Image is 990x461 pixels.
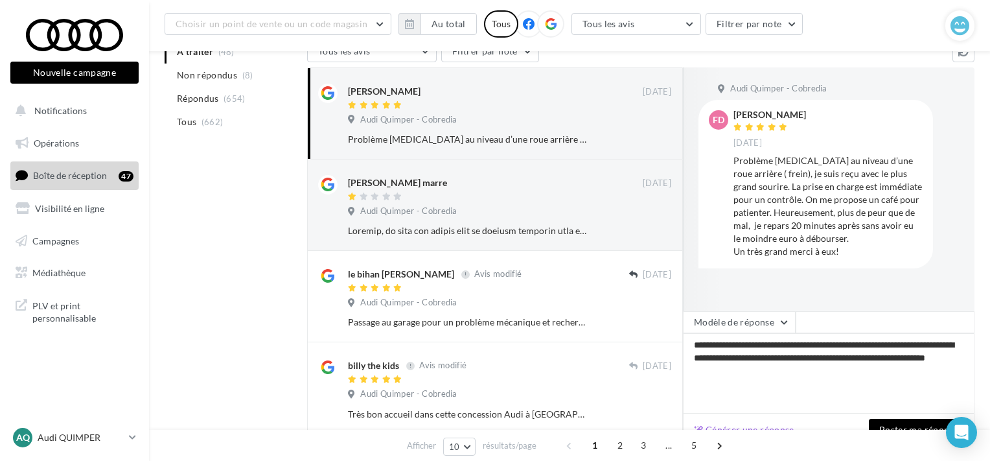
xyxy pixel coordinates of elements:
[8,130,141,157] a: Opérations
[165,13,391,35] button: Choisir un point de vente ou un code magasin
[360,388,457,400] span: Audi Quimper - Cobredia
[8,161,141,189] a: Boîte de réception47
[8,228,141,255] a: Campagnes
[348,176,447,189] div: [PERSON_NAME] marre
[360,114,457,126] span: Audi Quimper - Cobredia
[730,83,827,95] span: Audi Quimper - Cobredia
[177,69,237,82] span: Non répondus
[348,408,587,421] div: Très bon accueil dans cette concession Audi à [GEOGRAPHIC_DATA]. L'équipe est vraiment très sympa...
[706,13,803,35] button: Filtrer par note
[419,361,466,371] span: Avis modifié
[307,40,437,62] button: Tous les avis
[689,422,800,438] button: Générer une réponse
[360,206,457,217] span: Audi Quimper - Cobredia
[420,13,477,35] button: Au total
[32,267,86,278] span: Médiathèque
[10,425,139,450] a: AQ Audi QUIMPER
[869,419,969,441] button: Poster ma réponse
[733,110,806,119] div: [PERSON_NAME]
[946,417,977,448] div: Open Intercom Messenger
[348,85,420,98] div: [PERSON_NAME]
[733,154,923,258] div: Problème [MEDICAL_DATA] au niveau d’une roue arrière ( frein), je suis reçu avec le plus grand so...
[242,70,253,80] span: (8)
[633,435,654,456] span: 3
[398,13,477,35] button: Au total
[34,137,79,148] span: Opérations
[224,93,246,104] span: (654)
[610,435,630,456] span: 2
[348,224,587,237] div: Loremip, do sita con adipis elit se doeiusm temporin utla etdo m’aliquae ad m’veniamquisn exe ull...
[177,115,196,128] span: Tous
[449,442,460,452] span: 10
[474,269,522,279] span: Avis modifié
[16,431,30,444] span: AQ
[443,438,476,456] button: 10
[571,13,701,35] button: Tous les avis
[360,297,457,309] span: Audi Quimper - Cobredia
[407,440,436,452] span: Afficher
[643,269,671,281] span: [DATE]
[643,361,671,372] span: [DATE]
[8,97,136,124] button: Notifications
[683,311,796,333] button: Modèle de réponse
[348,316,587,329] div: Passage au garage pour un problème mécanique et recherche de panne. Accueil excellent ! Explicati...
[32,235,79,246] span: Campagnes
[8,292,141,330] a: PLV et print personnalisable
[8,259,141,287] a: Médiathèque
[10,62,139,84] button: Nouvelle campagne
[32,297,133,325] span: PLV et print personnalisable
[35,203,104,214] span: Visibilité en ligne
[713,113,724,126] span: Fd
[441,40,539,62] button: Filtrer par note
[483,440,536,452] span: résultats/page
[33,170,107,181] span: Boîte de réception
[177,92,219,105] span: Répondus
[484,10,518,38] div: Tous
[119,171,133,182] div: 47
[643,86,671,98] span: [DATE]
[8,195,141,222] a: Visibilité en ligne
[348,133,587,146] div: Problème [MEDICAL_DATA] au niveau d’une roue arrière ( frein), je suis reçu avec le plus grand so...
[684,435,704,456] span: 5
[582,18,635,29] span: Tous les avis
[201,117,224,127] span: (662)
[176,18,367,29] span: Choisir un point de vente ou un code magasin
[584,435,605,456] span: 1
[38,431,124,444] p: Audi QUIMPER
[34,105,87,116] span: Notifications
[348,359,399,372] div: billy the kids
[658,435,679,456] span: ...
[733,137,762,149] span: [DATE]
[643,178,671,189] span: [DATE]
[348,268,454,281] div: le bihan [PERSON_NAME]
